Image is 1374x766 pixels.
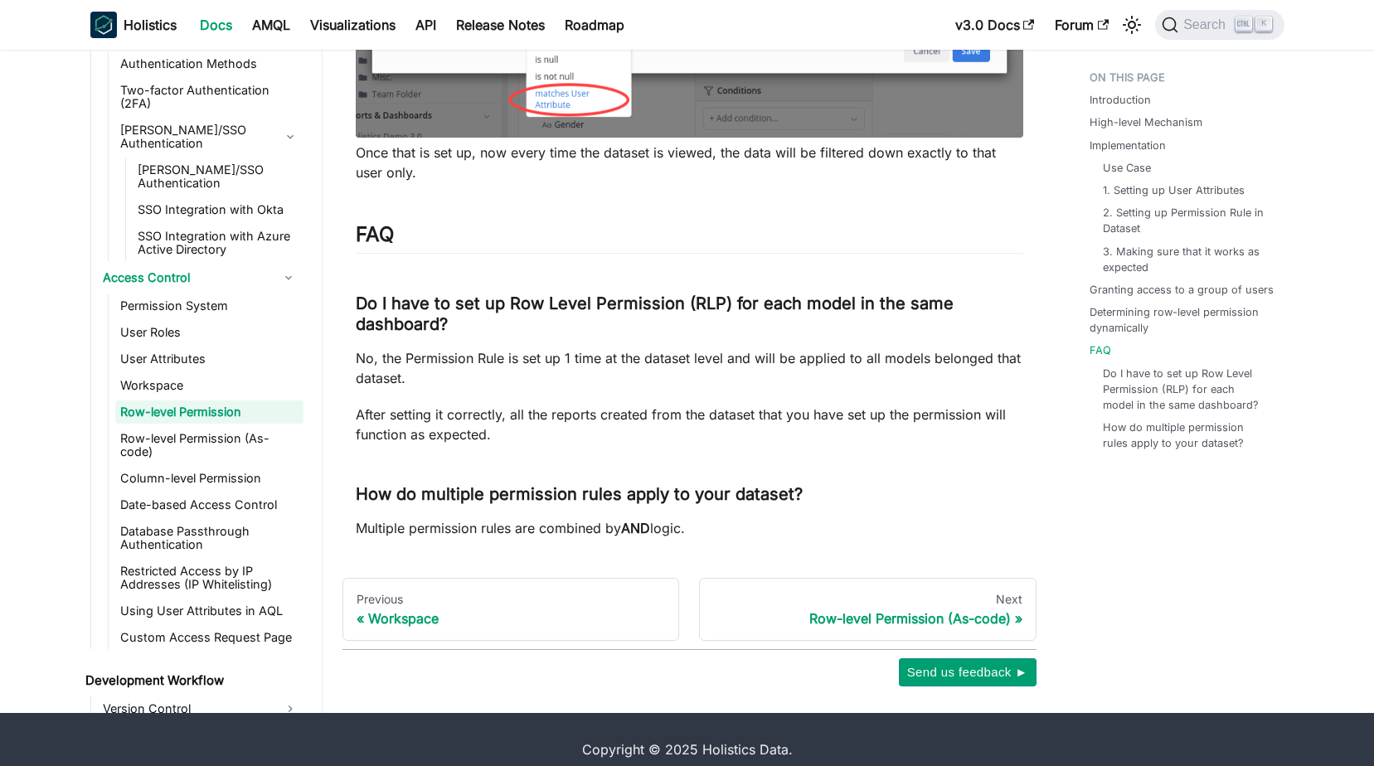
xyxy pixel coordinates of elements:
b: Holistics [124,15,177,35]
a: [PERSON_NAME]/SSO Authentication [115,119,303,155]
a: AMQL [242,12,300,38]
p: Multiple permission rules are combined by logic. [356,518,1023,538]
a: FAQ [1090,342,1111,358]
h3: Do I have to set up Row Level Permission (RLP) for each model in the same dashboard? [356,293,1023,335]
a: Date-based Access Control [115,493,303,516]
a: Row-level Permission (As-code) [115,427,303,463]
span: Send us feedback ► [907,662,1028,683]
a: 1. Setting up User Attributes [1103,182,1245,198]
button: Switch between dark and light mode (currently light mode) [1119,12,1145,38]
div: Row-level Permission (As-code) [713,610,1022,627]
a: Roadmap [555,12,634,38]
p: Once that is set up, now every time the dataset is viewed, the data will be filtered down exactly... [356,143,1023,182]
a: SSO Integration with Okta [133,198,303,221]
a: HolisticsHolistics [90,12,177,38]
a: Two-factor Authentication (2FA) [115,79,303,115]
h2: FAQ [356,222,1023,254]
a: Granting access to a group of users [1090,282,1274,298]
a: Restricted Access by IP Addresses (IP Whitelisting) [115,560,303,596]
button: Send us feedback ► [899,658,1037,686]
div: Next [713,592,1022,607]
div: Workspace [357,610,666,627]
a: User Roles [115,321,303,344]
span: Search [1178,17,1236,32]
a: NextRow-level Permission (As-code) [699,578,1037,641]
a: Permission System [115,294,303,318]
a: [PERSON_NAME]/SSO Authentication [133,158,303,195]
a: Custom Access Request Page [115,626,303,649]
a: 2. Setting up Permission Rule in Dataset [1103,205,1268,236]
a: SSO Integration with Azure Active Directory [133,225,303,261]
kbd: K [1255,17,1272,32]
a: Using User Attributes in AQL [115,599,303,623]
a: Determining row-level permission dynamically [1090,304,1274,336]
a: Do I have to set up Row Level Permission (RLP) for each model in the same dashboard? [1103,366,1268,414]
a: Use Case [1103,160,1151,176]
p: After setting it correctly, all the reports created from the dataset that you have set up the per... [356,405,1023,444]
div: Copyright © 2025 Holistics Data. [160,739,1215,759]
button: Search (Ctrl+K) [1155,10,1284,40]
a: User Attributes [115,347,303,371]
a: Workspace [115,374,303,397]
a: Introduction [1090,92,1151,108]
a: Forum [1045,12,1119,38]
nav: Docs pages [342,578,1037,641]
strong: AND [621,520,650,536]
a: Row-level Permission [115,400,303,424]
a: v3.0 Docs [945,12,1045,38]
a: Access Control [98,264,274,291]
div: Previous [357,592,666,607]
a: Docs [190,12,242,38]
a: Implementation [1090,138,1166,153]
a: 3. Making sure that it works as expected [1103,244,1268,275]
p: No, the Permission Rule is set up 1 time at the dataset level and will be applied to all models b... [356,348,1023,388]
a: Visualizations [300,12,405,38]
a: Release Notes [446,12,555,38]
button: Collapse sidebar category 'Access Control' [274,264,303,291]
a: How do multiple permission rules apply to your dataset? [1103,419,1268,451]
a: Column-level Permission [115,467,303,490]
a: Development Workflow [80,669,303,692]
h3: How do multiple permission rules apply to your dataset? [356,484,1023,505]
a: PreviousWorkspace [342,578,680,641]
a: Version Control [98,696,303,722]
a: Database Passthrough Authentication [115,520,303,556]
a: API [405,12,446,38]
a: High-level Mechanism [1090,114,1202,130]
img: Holistics [90,12,117,38]
a: Authentication Methods [115,52,303,75]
